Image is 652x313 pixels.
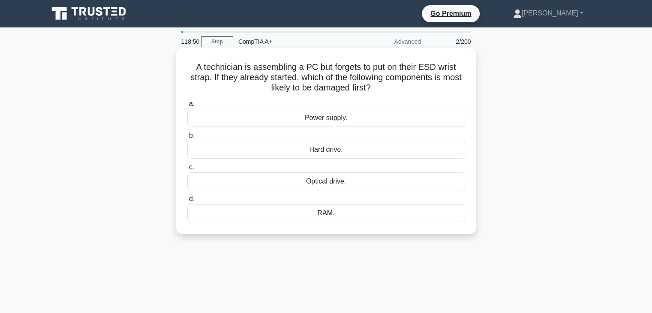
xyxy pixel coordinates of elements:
[201,36,233,47] a: Stop
[189,163,194,171] span: c.
[187,172,465,190] div: Optical drive.
[233,33,351,50] div: CompTIA A+
[176,33,201,50] div: 118:50
[493,5,604,22] a: [PERSON_NAME]
[189,195,195,202] span: d.
[187,204,465,222] div: RAM.
[189,132,195,139] span: b.
[186,62,466,93] h5: A technician is assembling a PC but forgets to put on their ESD wrist strap. If they already star...
[189,100,195,107] span: a.
[187,109,465,127] div: Power supply.
[425,8,476,19] a: Go Premium
[351,33,426,50] div: Advanced
[187,141,465,159] div: Hard drive.
[426,33,476,50] div: 2/200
